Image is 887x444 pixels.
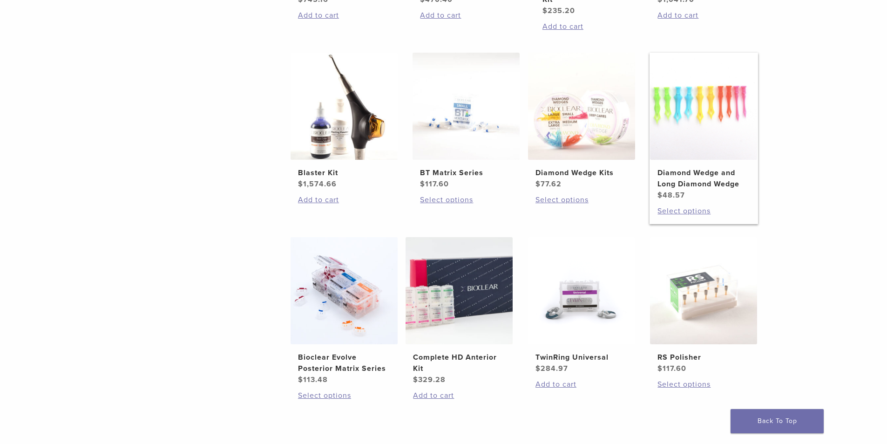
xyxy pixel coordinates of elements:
[535,167,628,178] h2: Diamond Wedge Kits
[657,379,750,390] a: Select options for “RS Polisher”
[290,237,399,385] a: Bioclear Evolve Posterior Matrix SeriesBioclear Evolve Posterior Matrix Series $113.48
[413,390,505,401] a: Add to cart: “Complete HD Anterior Kit”
[298,375,328,384] bdi: 113.48
[657,205,750,217] a: Select options for “Diamond Wedge and Long Diamond Wedge”
[650,237,757,344] img: RS Polisher
[420,179,449,189] bdi: 117.60
[413,352,505,374] h2: Complete HD Anterior Kit
[298,194,390,205] a: Add to cart: “Blaster Kit”
[528,53,636,190] a: Diamond Wedge KitsDiamond Wedge Kits $77.62
[298,179,303,189] span: $
[298,10,390,21] a: Add to cart: “Evolve All-in-One Kit”
[657,191,663,200] span: $
[657,167,750,190] h2: Diamond Wedge and Long Diamond Wedge
[528,237,636,374] a: TwinRing UniversalTwinRing Universal $284.97
[298,390,390,401] a: Select options for “Bioclear Evolve Posterior Matrix Series”
[413,53,520,160] img: BT Matrix Series
[542,6,548,15] span: $
[291,53,398,160] img: Blaster Kit
[291,237,398,344] img: Bioclear Evolve Posterior Matrix Series
[412,53,521,190] a: BT Matrix SeriesBT Matrix Series $117.60
[413,375,418,384] span: $
[650,53,758,201] a: Diamond Wedge and Long Diamond WedgeDiamond Wedge and Long Diamond Wedge $48.57
[535,364,541,373] span: $
[657,352,750,363] h2: RS Polisher
[420,194,512,205] a: Select options for “BT Matrix Series”
[535,194,628,205] a: Select options for “Diamond Wedge Kits”
[535,379,628,390] a: Add to cart: “TwinRing Universal”
[657,364,686,373] bdi: 117.60
[298,167,390,178] h2: Blaster Kit
[657,364,663,373] span: $
[528,53,635,160] img: Diamond Wedge Kits
[420,179,425,189] span: $
[657,191,685,200] bdi: 48.57
[657,10,750,21] a: Add to cart: “HeatSync Kit”
[528,237,635,344] img: TwinRing Universal
[535,364,568,373] bdi: 284.97
[298,179,337,189] bdi: 1,574.66
[535,179,541,189] span: $
[542,6,575,15] bdi: 235.20
[542,21,635,32] a: Add to cart: “Rockstar (RS) Polishing Kit”
[650,53,757,160] img: Diamond Wedge and Long Diamond Wedge
[420,167,512,178] h2: BT Matrix Series
[731,409,824,433] a: Back To Top
[420,10,512,21] a: Add to cart: “Black Triangle (BT) Kit”
[650,237,758,374] a: RS PolisherRS Polisher $117.60
[290,53,399,190] a: Blaster KitBlaster Kit $1,574.66
[535,179,562,189] bdi: 77.62
[535,352,628,363] h2: TwinRing Universal
[298,352,390,374] h2: Bioclear Evolve Posterior Matrix Series
[298,375,303,384] span: $
[406,237,513,344] img: Complete HD Anterior Kit
[413,375,446,384] bdi: 329.28
[405,237,514,385] a: Complete HD Anterior KitComplete HD Anterior Kit $329.28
